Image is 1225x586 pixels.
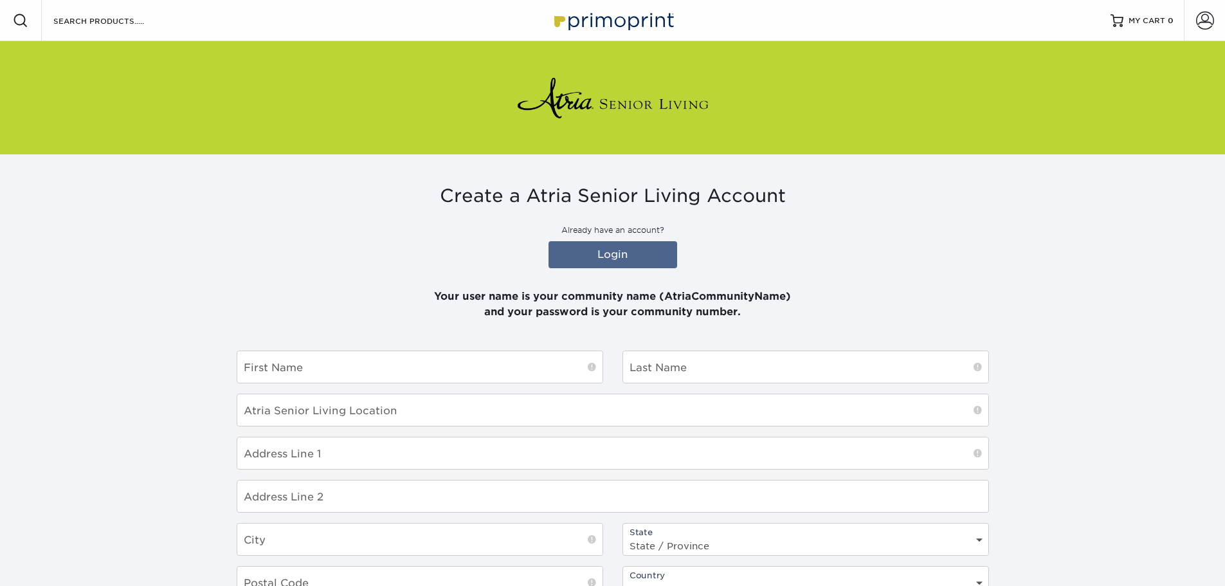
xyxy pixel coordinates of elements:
p: Already have an account? [237,224,989,236]
a: Login [549,241,677,268]
h3: Create a Atria Senior Living Account [237,185,989,207]
span: MY CART [1129,15,1165,26]
span: 0 [1168,16,1174,25]
img: Primoprint [549,6,677,34]
input: SEARCH PRODUCTS..... [52,13,177,28]
img: Atria Senior Living [516,72,709,124]
p: Your user name is your community name (AtriaCommunityName) and your password is your community nu... [237,273,989,320]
